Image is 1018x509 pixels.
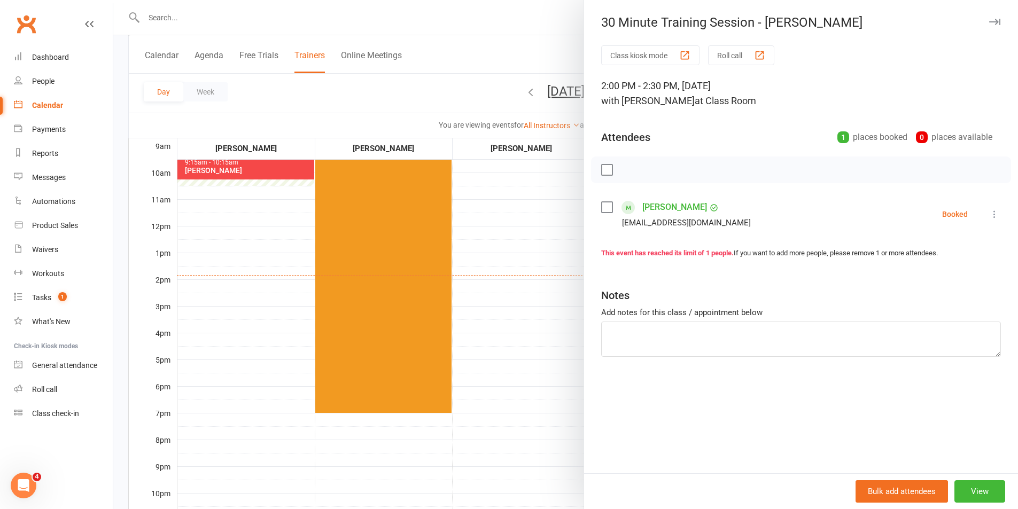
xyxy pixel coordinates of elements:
[601,288,630,303] div: Notes
[837,130,907,145] div: places booked
[642,199,707,216] a: [PERSON_NAME]
[601,248,1001,259] div: If you want to add more people, please remove 1 or more attendees.
[11,473,36,498] iframe: Intercom live chat
[601,306,1001,319] div: Add notes for this class / appointment below
[601,45,700,65] button: Class kiosk mode
[14,93,113,118] a: Calendar
[14,378,113,402] a: Roll call
[14,354,113,378] a: General attendance kiosk mode
[601,130,650,145] div: Attendees
[622,216,751,230] div: [EMAIL_ADDRESS][DOMAIN_NAME]
[14,69,113,93] a: People
[14,166,113,190] a: Messages
[942,210,968,218] div: Booked
[32,77,55,85] div: People
[32,269,64,278] div: Workouts
[916,131,928,143] div: 0
[32,173,66,182] div: Messages
[856,480,948,503] button: Bulk add attendees
[33,473,41,481] span: 4
[14,402,113,426] a: Class kiosk mode
[14,214,113,238] a: Product Sales
[32,385,57,394] div: Roll call
[14,310,113,334] a: What's New
[695,95,756,106] span: at Class Room
[708,45,774,65] button: Roll call
[13,11,40,37] a: Clubworx
[32,317,71,326] div: What's New
[14,45,113,69] a: Dashboard
[601,249,734,257] strong: This event has reached its limit of 1 people.
[601,79,1001,108] div: 2:00 PM - 2:30 PM, [DATE]
[32,197,75,206] div: Automations
[954,480,1005,503] button: View
[58,292,67,301] span: 1
[601,95,695,106] span: with [PERSON_NAME]
[32,293,51,302] div: Tasks
[14,142,113,166] a: Reports
[32,245,58,254] div: Waivers
[32,101,63,109] div: Calendar
[14,118,113,142] a: Payments
[32,221,78,230] div: Product Sales
[14,286,113,310] a: Tasks 1
[32,125,66,134] div: Payments
[32,409,79,418] div: Class check-in
[14,238,113,262] a: Waivers
[837,131,849,143] div: 1
[14,262,113,286] a: Workouts
[916,130,992,145] div: places available
[32,53,69,61] div: Dashboard
[14,190,113,214] a: Automations
[584,15,1018,30] div: 30 Minute Training Session - [PERSON_NAME]
[32,361,97,370] div: General attendance
[32,149,58,158] div: Reports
